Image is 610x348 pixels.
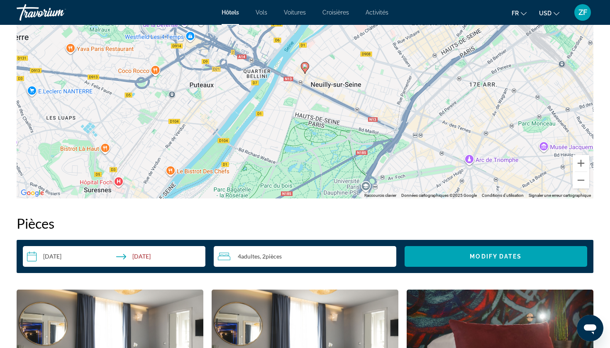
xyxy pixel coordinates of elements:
a: Hôtels [222,9,239,16]
span: Modify Dates [470,253,522,260]
a: Conditions d'utilisation (s'ouvre dans un nouvel onglet) [482,193,524,198]
button: Modify Dates [405,246,587,267]
a: Travorium [17,2,100,23]
a: Croisières [322,9,349,16]
a: Activités [366,9,388,16]
span: ZF [578,8,587,17]
a: Voitures [284,9,306,16]
button: Zoom avant [573,155,589,172]
div: Search widget [23,246,587,267]
span: Données cartographiques ©2025 Google [401,193,477,198]
button: User Menu [572,4,593,21]
button: Raccourcis clavier [364,193,396,198]
button: Zoom arrière [573,172,589,188]
button: Change currency [539,7,559,19]
a: Ouvrir cette zone dans Google Maps (dans une nouvelle fenêtre) [19,188,46,198]
iframe: Bouton de lancement de la fenêtre de messagerie [577,315,603,341]
span: Adultes [241,253,260,260]
a: Signaler une erreur cartographique [529,193,591,198]
button: Select check in and out date [23,246,205,267]
span: , 2 [260,253,282,260]
button: Travelers: 4 adults, 0 children [214,246,396,267]
span: fr [512,10,519,17]
img: Google [19,188,46,198]
button: Change language [512,7,527,19]
a: Vols [256,9,267,16]
h2: Pièces [17,215,593,232]
span: 4 [238,253,260,260]
span: USD [539,10,551,17]
span: pièces [266,253,282,260]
